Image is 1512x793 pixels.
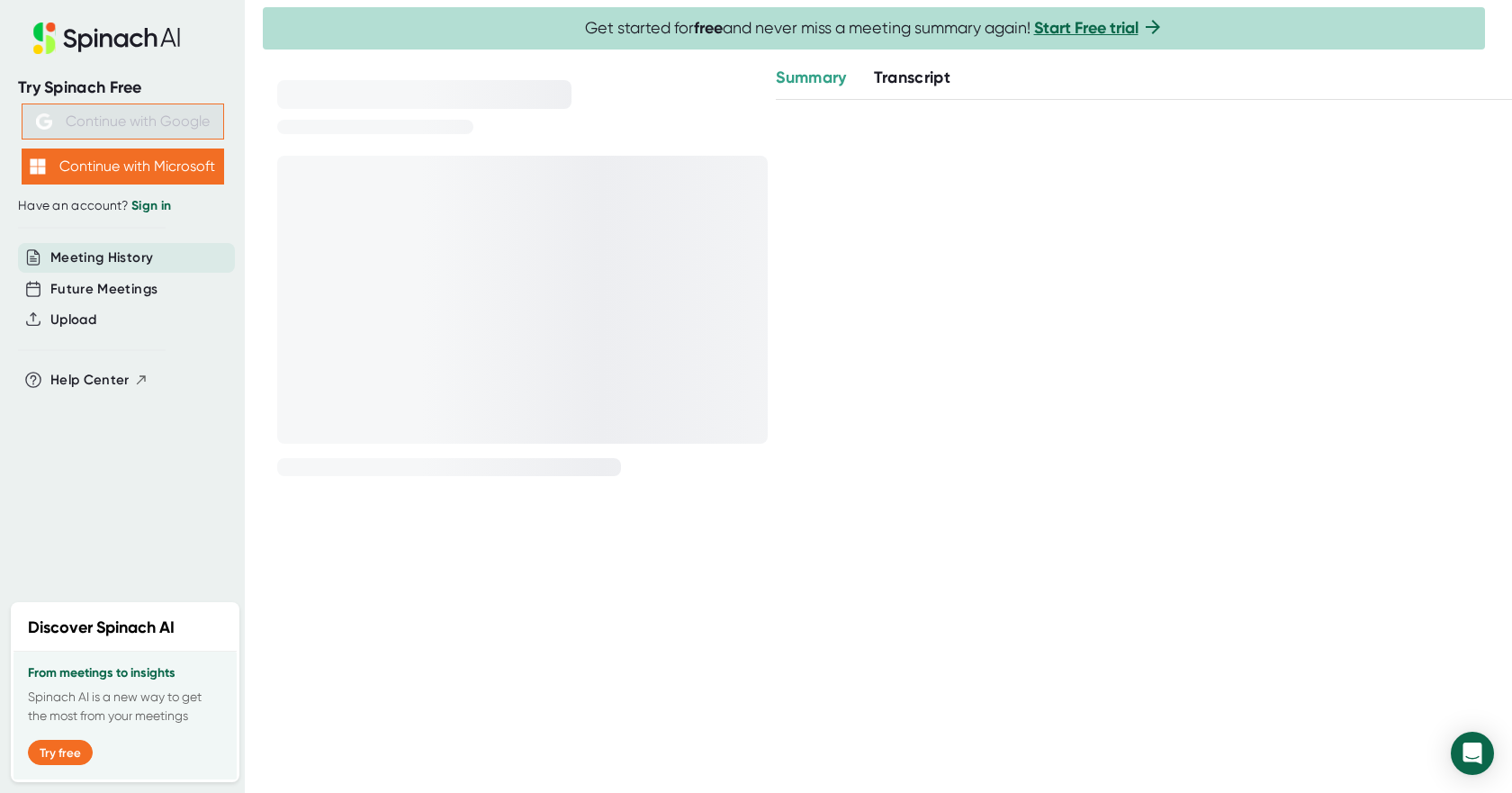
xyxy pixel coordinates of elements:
[874,68,951,87] span: Transcript
[776,66,846,90] button: Summary
[874,66,951,90] button: Transcript
[22,104,224,140] button: Continue with Google
[36,113,52,130] img: Aehbyd4JwY73AAAAAElFTkSuQmCC
[18,77,227,98] div: Try Spinach Free
[50,279,157,300] button: Future Meetings
[28,666,222,680] h3: From meetings to insights
[776,68,846,87] span: Summary
[1451,732,1494,775] div: Open Intercom Messenger
[28,688,222,725] p: Spinach AI is a new way to get the most from your meetings
[1034,18,1138,38] a: Start Free trial
[50,310,96,330] button: Upload
[28,740,93,765] button: Try free
[50,370,130,391] span: Help Center
[131,198,171,213] a: Sign in
[50,248,153,268] button: Meeting History
[18,198,227,214] div: Have an account?
[694,18,723,38] b: free
[28,616,175,640] h2: Discover Spinach AI
[585,18,1164,39] span: Get started for and never miss a meeting summary again!
[22,149,224,185] button: Continue with Microsoft
[50,370,148,391] button: Help Center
